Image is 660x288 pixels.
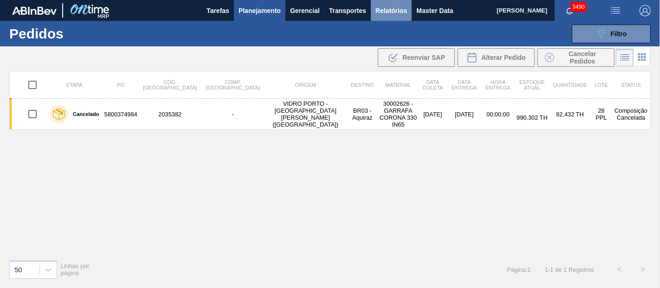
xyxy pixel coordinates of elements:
div: Visão em Cards [634,49,651,66]
span: PO [117,82,124,88]
button: Cancelar Pedidos [537,48,615,67]
img: TNhmsLtSVTkK8tSr43FrP2fwEKptu5GPRR3wAAAABJRU5ErkJggg== [12,6,57,15]
span: Destino [351,82,374,88]
div: Cancelar Pedidos em Massa [537,48,615,67]
span: Filtro [611,30,627,38]
span: Gerencial [290,5,320,16]
span: Reenviar SAP [402,54,445,61]
span: Cód. [GEOGRAPHIC_DATA] [143,79,197,90]
span: Quantidade [553,82,587,88]
span: Etapa [66,82,83,88]
button: < [608,258,631,281]
span: Relatórios [375,5,407,16]
td: 5800374984 [103,99,139,130]
img: Logout [640,5,651,16]
td: 30002626 - GARRAFA CORONA 330 IN65 [378,99,418,130]
span: Origem [295,82,316,88]
div: 50 [14,266,22,274]
span: Data entrega [452,79,477,90]
a: Cancelado58003749842035382-VIDRO PORTO - [GEOGRAPHIC_DATA][PERSON_NAME] ([GEOGRAPHIC_DATA])BR03 -... [10,99,651,130]
td: 82,432 TH [549,99,590,130]
span: Hora Entrega [485,79,511,90]
td: BR03 - Aquiraz [347,99,378,130]
label: Cancelado [68,111,99,117]
span: Linhas por página [61,262,90,276]
span: Tarefas [207,5,229,16]
button: > [631,258,654,281]
span: 3490 [570,2,587,12]
span: Master Data [416,5,453,16]
button: Filtro [572,25,651,43]
td: 2035382 [139,99,201,130]
td: - [201,99,265,130]
span: Comp. [GEOGRAPHIC_DATA] [206,79,260,90]
span: Página : 1 [507,266,531,273]
td: [DATE] [447,99,481,130]
h1: Pedidos [9,28,141,39]
span: Alterar Pedido [481,54,526,61]
span: Lote [595,82,608,88]
span: 1 - 1 de 1 Registros [545,266,594,273]
span: Material [386,82,411,88]
td: Composição Cancelada [612,99,650,130]
td: 28 PPL [591,99,612,130]
span: Planejamento [239,5,281,16]
div: Visão em Lista [616,49,634,66]
td: VIDRO PORTO - [GEOGRAPHIC_DATA][PERSON_NAME] ([GEOGRAPHIC_DATA]) [265,99,347,130]
img: userActions [610,5,621,16]
div: Reenviar SAP [378,48,455,67]
td: 00:00:00 [481,99,515,130]
button: Notificações [555,4,584,17]
div: Alterar Pedido [458,48,535,67]
span: Status [621,82,641,88]
span: Transportes [329,5,366,16]
span: Estoque atual [519,79,545,90]
span: Cancelar Pedidos [558,50,607,65]
td: [DATE] [418,99,447,130]
span: 990,302 TH [517,114,548,121]
span: Data coleta [423,79,443,90]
